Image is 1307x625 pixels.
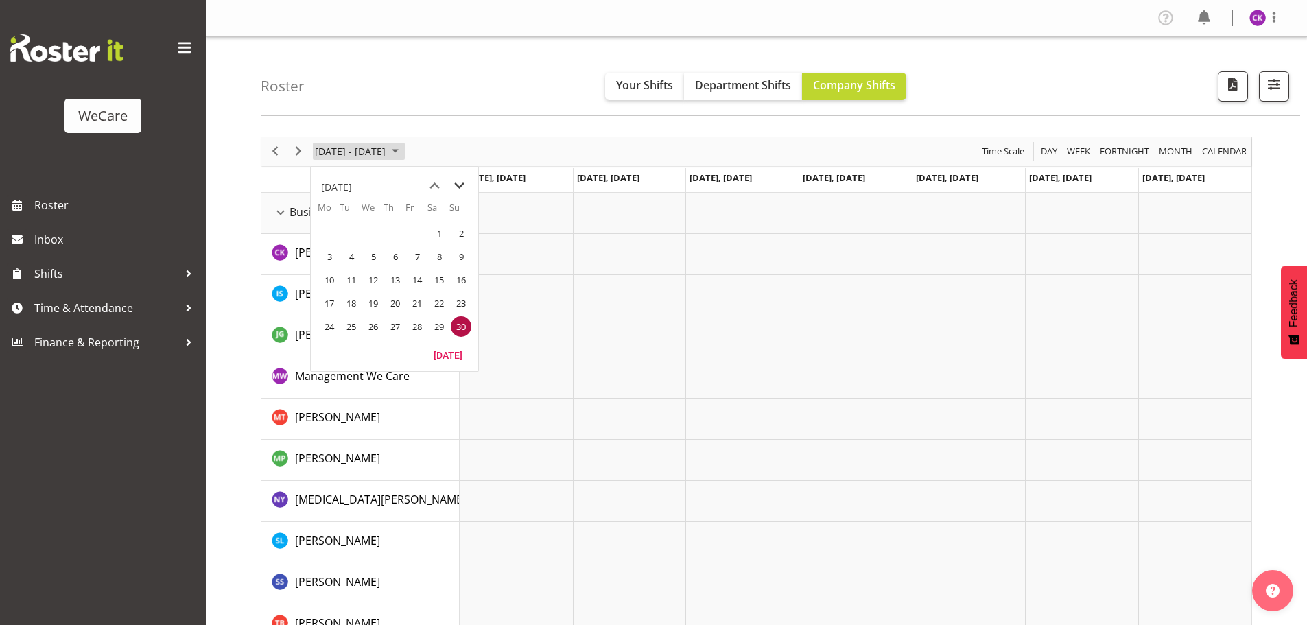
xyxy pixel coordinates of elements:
th: We [362,201,384,222]
button: Download a PDF of the roster according to the set date range. [1218,71,1248,102]
button: Next [290,143,308,160]
span: [DATE], [DATE] [1142,172,1205,184]
span: Shifts [34,263,178,284]
a: Management We Care [295,368,410,384]
th: Tu [340,201,362,222]
button: Timeline Month [1157,143,1195,160]
button: previous month [422,174,447,198]
div: WeCare [78,106,128,126]
th: Fr [405,201,427,222]
span: Time & Attendance [34,298,178,318]
td: Millie Pumphrey resource [261,440,460,481]
span: Thursday, June 6, 2024 [385,246,405,267]
span: Thursday, June 20, 2024 [385,293,405,314]
td: Michelle Thomas resource [261,399,460,440]
button: Your Shifts [605,73,684,100]
th: Sa [427,201,449,222]
span: Fortnight [1098,143,1151,160]
button: Today [425,345,471,364]
button: Filter Shifts [1259,71,1289,102]
span: Week [1065,143,1092,160]
button: Company Shifts [802,73,906,100]
span: Wednesday, June 26, 2024 [363,316,384,337]
button: Timeline Day [1039,143,1060,160]
span: Wednesday, June 19, 2024 [363,293,384,314]
span: [PERSON_NAME] [295,245,380,260]
span: Friday, June 28, 2024 [407,316,427,337]
img: Rosterit website logo [10,34,123,62]
button: Department Shifts [684,73,802,100]
span: [PERSON_NAME] [295,574,380,589]
span: Time Scale [980,143,1026,160]
span: Tuesday, June 25, 2024 [341,316,362,337]
span: [DATE], [DATE] [916,172,978,184]
span: Friday, June 21, 2024 [407,293,427,314]
span: Sunday, June 16, 2024 [451,270,471,290]
span: Wednesday, June 12, 2024 [363,270,384,290]
td: Management We Care resource [261,357,460,399]
span: Month [1157,143,1194,160]
span: [DATE] - [DATE] [314,143,387,160]
span: Finance & Reporting [34,332,178,353]
td: Business Support Office resource [261,193,460,234]
span: Monday, June 17, 2024 [319,293,340,314]
div: next period [287,137,310,166]
span: Saturday, June 29, 2024 [429,316,449,337]
span: [PERSON_NAME] [295,533,380,548]
a: [PERSON_NAME] [295,285,380,302]
div: previous period [263,137,287,166]
span: Monday, June 10, 2024 [319,270,340,290]
span: Management We Care [295,368,410,384]
span: Wednesday, June 5, 2024 [363,246,384,267]
button: June 2024 [313,143,405,160]
span: Tuesday, June 4, 2024 [341,246,362,267]
span: calendar [1201,143,1248,160]
th: Mo [318,201,340,222]
span: Saturday, June 8, 2024 [429,246,449,267]
span: Thursday, June 27, 2024 [385,316,405,337]
a: [PERSON_NAME] [295,409,380,425]
span: Department Shifts [695,78,791,93]
span: Tuesday, June 11, 2024 [341,270,362,290]
a: [PERSON_NAME] [295,244,380,261]
span: Company Shifts [813,78,895,93]
span: [DATE], [DATE] [1029,172,1092,184]
span: Day [1039,143,1059,160]
span: Sunday, June 2, 2024 [451,223,471,244]
a: [PERSON_NAME] [295,532,380,549]
span: Sunday, June 30, 2024 [451,316,471,337]
th: Th [384,201,405,222]
span: Friday, June 14, 2024 [407,270,427,290]
span: [DATE], [DATE] [690,172,752,184]
td: Sunday, June 30, 2024 [449,315,471,338]
button: Feedback - Show survey [1281,266,1307,359]
span: Business Support Office [290,204,414,220]
span: Saturday, June 22, 2024 [429,293,449,314]
div: title [321,174,352,201]
span: Sunday, June 9, 2024 [451,246,471,267]
a: [MEDICAL_DATA][PERSON_NAME] [295,491,466,508]
span: [PERSON_NAME] [295,327,380,342]
span: Thursday, June 13, 2024 [385,270,405,290]
a: [PERSON_NAME] [295,574,380,590]
span: [PERSON_NAME] [295,410,380,425]
button: Previous [266,143,285,160]
span: Monday, June 24, 2024 [319,316,340,337]
span: Inbox [34,229,199,250]
span: [DATE], [DATE] [577,172,639,184]
img: chloe-kim10479.jpg [1249,10,1266,26]
td: Chloe Kim resource [261,234,460,275]
td: Savita Savita resource [261,563,460,604]
span: Your Shifts [616,78,673,93]
button: Time Scale [980,143,1027,160]
button: Month [1200,143,1249,160]
span: Saturday, June 1, 2024 [429,223,449,244]
span: [PERSON_NAME] [295,286,380,301]
td: Sarah Lamont resource [261,522,460,563]
button: Fortnight [1098,143,1152,160]
span: Roster [34,195,199,215]
td: Janine Grundler resource [261,316,460,357]
button: Timeline Week [1065,143,1093,160]
th: Su [449,201,471,222]
h4: Roster [261,78,305,94]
